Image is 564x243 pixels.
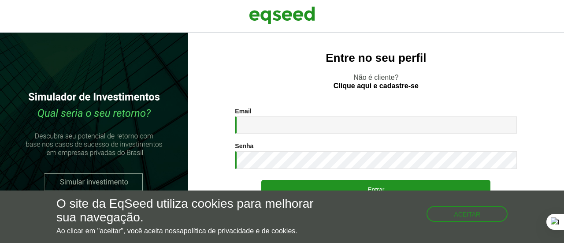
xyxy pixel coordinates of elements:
[206,52,546,64] h2: Entre no seu perfil
[427,206,508,222] button: Aceitar
[56,197,327,224] h5: O site da EqSeed utiliza cookies para melhorar sua navegação.
[56,227,327,235] p: Ao clicar em "aceitar", você aceita nossa .
[249,4,315,26] img: EqSeed Logo
[235,108,251,114] label: Email
[206,73,546,90] p: Não é cliente?
[334,82,419,90] a: Clique aqui e cadastre-se
[261,180,490,198] button: Entrar
[235,143,253,149] label: Senha
[184,228,296,235] a: política de privacidade e de cookies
